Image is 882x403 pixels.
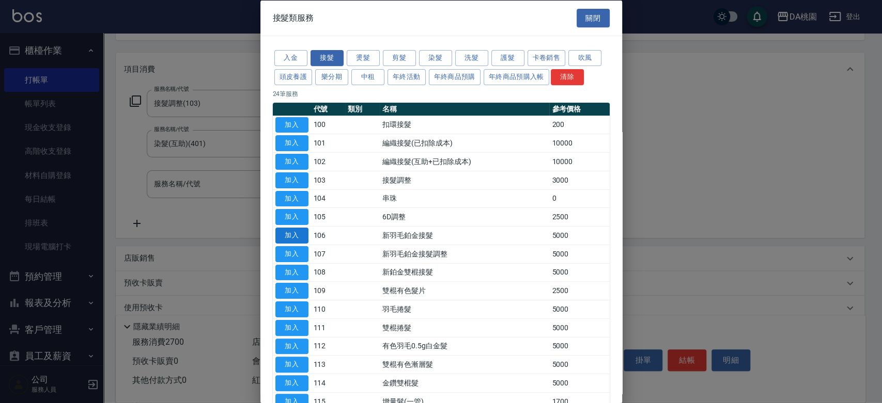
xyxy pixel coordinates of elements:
button: 吹風 [568,50,601,66]
td: 105 [311,207,346,226]
td: 新鉑金雙棍接髮 [380,263,549,282]
td: 新羽毛鉑金接髮 [380,226,549,245]
td: 雙棍捲髮 [380,318,549,337]
td: 103 [311,171,346,189]
td: 雙棍有色漸層髮 [380,355,549,374]
td: 110 [311,300,346,318]
button: 接髮 [311,50,344,66]
td: 新羽毛鉑金接髮調整 [380,245,549,263]
button: 護髮 [491,50,524,66]
td: 雙棍有色髮片 [380,281,549,300]
button: 加入 [275,154,308,170]
td: 羽毛捲髮 [380,300,549,318]
button: 加入 [275,301,308,317]
td: 3000 [549,171,609,189]
td: 111 [311,318,346,337]
button: 加入 [275,190,308,206]
button: 加入 [275,357,308,373]
button: 關閉 [577,8,610,27]
button: 加入 [275,264,308,280]
button: 加入 [275,209,308,225]
button: 燙髮 [347,50,380,66]
td: 113 [311,355,346,374]
button: 加入 [275,319,308,335]
button: 年終商品預購入帳 [484,69,549,85]
td: 109 [311,281,346,300]
button: 卡卷銷售 [528,50,566,66]
td: 2500 [549,281,609,300]
button: 頭皮養護 [274,69,313,85]
button: 加入 [275,117,308,133]
span: 接髮類服務 [273,12,314,23]
td: 5000 [549,374,609,392]
td: 101 [311,134,346,152]
td: 有色羽毛0.5g白金髮 [380,337,549,356]
td: 5000 [549,355,609,374]
button: 加入 [275,375,308,391]
button: 年終活動 [388,69,426,85]
button: 加入 [275,338,308,354]
td: 5000 [549,245,609,263]
button: 中租 [351,69,384,85]
td: 6D調整 [380,207,549,226]
td: 接髮調整 [380,171,549,189]
button: 加入 [275,246,308,262]
th: 代號 [311,102,346,116]
button: 入金 [274,50,307,66]
button: 洗髮 [455,50,488,66]
button: 年終商品預購 [429,69,481,85]
button: 加入 [275,228,308,244]
td: 104 [311,189,346,208]
button: 剪髮 [383,50,416,66]
td: 108 [311,263,346,282]
button: 加入 [275,172,308,188]
td: 100 [311,116,346,134]
button: 加入 [275,283,308,299]
th: 名稱 [380,102,549,116]
td: 串珠 [380,189,549,208]
th: 參考價格 [549,102,609,116]
button: 加入 [275,135,308,151]
td: 5000 [549,300,609,318]
td: 5000 [549,263,609,282]
td: 金鑽雙棍髮 [380,374,549,392]
p: 24 筆服務 [273,89,610,98]
button: 樂分期 [315,69,348,85]
td: 5000 [549,318,609,337]
td: 200 [549,116,609,134]
td: 0 [549,189,609,208]
td: 2500 [549,207,609,226]
td: 編織接髮(已扣除成本) [380,134,549,152]
td: 10000 [549,152,609,171]
td: 編織接髮(互助+已扣除成本) [380,152,549,171]
td: 扣環接髮 [380,116,549,134]
th: 類別 [345,102,380,116]
td: 10000 [549,134,609,152]
button: 染髮 [419,50,452,66]
td: 107 [311,245,346,263]
td: 114 [311,374,346,392]
td: 112 [311,337,346,356]
td: 106 [311,226,346,245]
td: 5000 [549,226,609,245]
td: 5000 [549,337,609,356]
button: 清除 [551,69,584,85]
td: 102 [311,152,346,171]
